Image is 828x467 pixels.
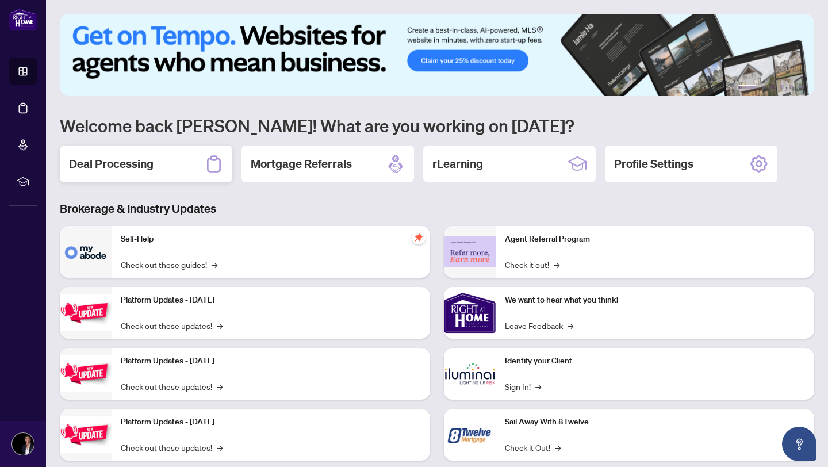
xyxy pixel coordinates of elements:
[60,294,112,331] img: Platform Updates - July 21, 2025
[121,319,223,332] a: Check out these updates!→
[60,114,814,136] h1: Welcome back [PERSON_NAME]! What are you working on [DATE]?
[614,156,693,172] h2: Profile Settings
[121,355,421,368] p: Platform Updates - [DATE]
[60,201,814,217] h3: Brokerage & Industry Updates
[69,156,154,172] h2: Deal Processing
[505,233,805,246] p: Agent Referral Program
[738,85,757,89] button: 1
[505,441,561,454] a: Check it Out!→
[212,258,217,271] span: →
[505,380,541,393] a: Sign In!→
[121,416,421,428] p: Platform Updates - [DATE]
[505,416,805,428] p: Sail Away With 8Twelve
[444,348,496,400] img: Identify your Client
[9,9,37,30] img: logo
[12,433,34,455] img: Profile Icon
[412,231,425,244] span: pushpin
[505,294,805,307] p: We want to hear what you think!
[505,355,805,368] p: Identify your Client
[555,441,561,454] span: →
[780,85,784,89] button: 4
[121,294,421,307] p: Platform Updates - [DATE]
[782,427,816,461] button: Open asap
[251,156,352,172] h2: Mortgage Referrals
[217,319,223,332] span: →
[444,236,496,268] img: Agent Referral Program
[789,85,793,89] button: 5
[444,287,496,339] img: We want to hear what you think!
[121,380,223,393] a: Check out these updates!→
[60,14,814,96] img: Slide 0
[568,319,573,332] span: →
[217,380,223,393] span: →
[432,156,483,172] h2: rLearning
[60,416,112,453] img: Platform Updates - June 23, 2025
[60,355,112,392] img: Platform Updates - July 8, 2025
[535,380,541,393] span: →
[121,258,217,271] a: Check out these guides!→
[554,258,559,271] span: →
[60,226,112,278] img: Self-Help
[505,319,573,332] a: Leave Feedback→
[217,441,223,454] span: →
[121,441,223,454] a: Check out these updates!→
[761,85,766,89] button: 2
[770,85,775,89] button: 3
[121,233,421,246] p: Self-Help
[444,409,496,461] img: Sail Away With 8Twelve
[798,85,803,89] button: 6
[505,258,559,271] a: Check it out!→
